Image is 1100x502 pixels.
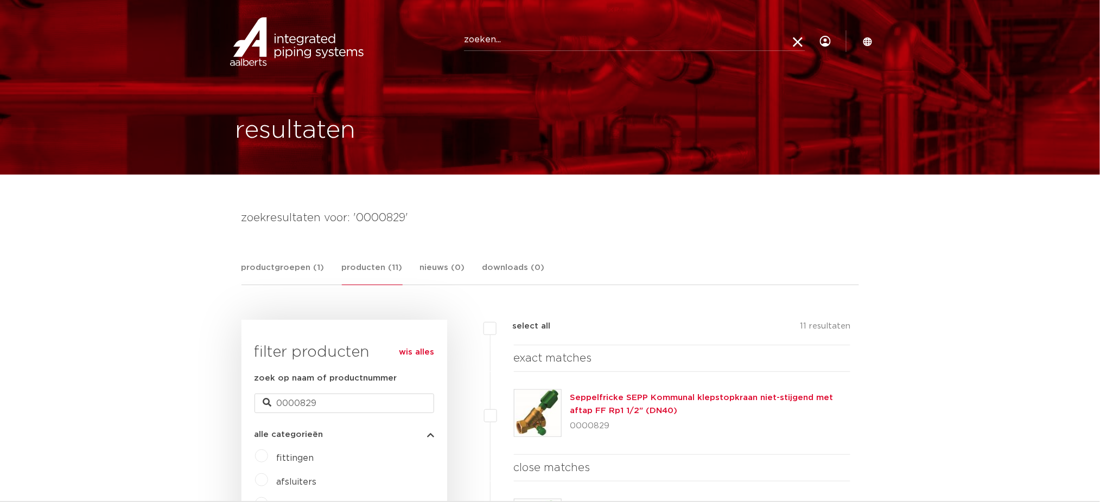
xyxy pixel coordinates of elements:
[464,29,805,51] input: zoeken...
[255,430,434,439] button: alle categorieën
[277,454,314,462] a: fittingen
[497,320,551,333] label: select all
[255,342,434,363] h3: filter producten
[255,430,323,439] span: alle categorieën
[342,261,403,285] a: producten (11)
[482,261,545,285] a: downloads (0)
[800,320,850,337] p: 11 resultaten
[277,478,317,486] a: afsluiters
[570,417,851,435] p: 0000829
[255,394,434,413] input: zoeken
[241,261,325,285] a: productgroepen (1)
[514,390,561,436] img: Thumbnail for Seppelfricke SEPP Kommunal klepstopkraan niet-stijgend met aftap FF Rp1 1/2" (DN40)
[570,394,834,415] a: Seppelfricke SEPP Kommunal klepstopkraan niet-stijgend met aftap FF Rp1 1/2" (DN40)
[236,113,356,148] h1: resultaten
[399,346,434,359] a: wis alles
[255,372,397,385] label: zoek op naam of productnummer
[514,459,851,477] h4: close matches
[514,350,851,367] h4: exact matches
[241,209,859,227] h4: zoekresultaten voor: '0000829'
[420,261,465,285] a: nieuws (0)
